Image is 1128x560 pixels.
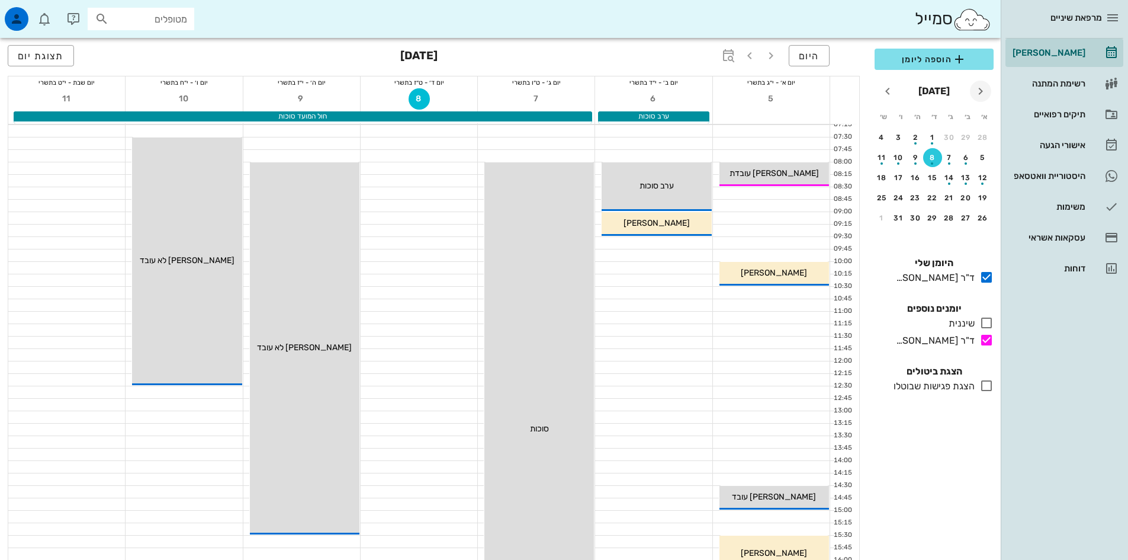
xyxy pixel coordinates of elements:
[56,88,78,110] button: 11
[830,344,854,354] div: 11:45
[624,218,690,228] span: [PERSON_NAME]
[923,133,942,142] div: 1
[953,8,991,31] img: SmileCloud logo
[875,49,994,70] button: הוספה ליומן
[830,493,854,503] div: 14:45
[973,168,992,187] button: 12
[906,153,925,162] div: 9
[1005,193,1123,221] a: משימות
[830,331,854,341] div: 11:30
[1010,171,1085,181] div: היסטוריית וואטסאפ
[830,431,854,441] div: 13:30
[957,168,976,187] button: 13
[872,209,891,228] button: 1
[830,169,854,180] div: 08:15
[906,209,925,228] button: 30
[872,188,891,207] button: 25
[891,334,975,348] div: ד"ר [PERSON_NAME]
[291,94,312,104] span: 9
[884,52,984,66] span: הוספה ליומן
[889,194,908,202] div: 24
[923,209,942,228] button: 29
[977,107,992,127] th: א׳
[876,107,891,127] th: ש׳
[1005,131,1123,159] a: אישורי הגעה
[830,505,854,516] div: 15:00
[877,81,898,102] button: חודש הבא
[830,468,854,478] div: 14:15
[830,319,854,329] div: 11:15
[944,316,975,331] div: שיננית
[957,194,976,202] div: 20
[940,153,959,162] div: 7
[889,209,908,228] button: 31
[872,128,891,147] button: 4
[889,133,908,142] div: 3
[872,148,891,167] button: 11
[409,94,430,104] span: 8
[830,219,854,229] div: 09:15
[906,128,925,147] button: 2
[875,302,994,316] h4: יומנים נוספים
[713,76,830,88] div: יום א׳ - י״ג בתשרי
[1005,69,1123,98] a: רשימת המתנה
[906,174,925,182] div: 16
[973,209,992,228] button: 26
[35,9,42,17] span: תג
[830,269,854,279] div: 10:15
[889,379,975,393] div: הצגת פגישות שבוטלו
[1010,110,1085,119] div: תיקים רפואיים
[760,94,782,104] span: 5
[943,107,959,127] th: ג׳
[872,174,891,182] div: 18
[643,88,664,110] button: 6
[915,7,991,32] div: סמייל
[889,148,908,167] button: 10
[830,294,854,304] div: 10:45
[872,153,891,162] div: 11
[830,232,854,242] div: 09:30
[830,393,854,404] div: 12:45
[872,194,891,202] div: 25
[595,76,712,88] div: יום ב׳ - י״ד בתשרי
[923,153,942,162] div: 8
[889,168,908,187] button: 17
[830,530,854,540] div: 15:30
[923,128,942,147] button: 1
[957,153,976,162] div: 6
[923,168,942,187] button: 15
[56,94,78,104] span: 11
[910,107,925,127] th: ה׳
[409,88,430,110] button: 8
[243,76,360,88] div: יום ה׳ - י״ז בתשרי
[872,168,891,187] button: 18
[830,132,854,142] div: 07:30
[923,188,942,207] button: 22
[400,45,438,69] h3: [DATE]
[906,188,925,207] button: 23
[830,194,854,204] div: 08:45
[830,145,854,155] div: 07:45
[278,112,327,120] span: חול המועד סוכות
[889,214,908,222] div: 31
[741,548,807,558] span: [PERSON_NAME]
[1005,223,1123,252] a: עסקאות אשראי
[8,45,74,66] button: תצוגת יום
[957,148,976,167] button: 6
[760,88,782,110] button: 5
[830,381,854,391] div: 12:30
[940,174,959,182] div: 14
[914,79,955,103] button: [DATE]
[891,271,975,285] div: ד"ר [PERSON_NAME]
[973,153,992,162] div: 5
[140,255,234,265] span: [PERSON_NAME] לא עובד
[923,174,942,182] div: 15
[526,94,547,104] span: 7
[872,133,891,142] div: 4
[889,188,908,207] button: 24
[830,244,854,254] div: 09:45
[973,194,992,202] div: 19
[872,214,891,222] div: 1
[729,168,819,178] span: [PERSON_NAME] עובדת
[1005,100,1123,129] a: תיקים רפואיים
